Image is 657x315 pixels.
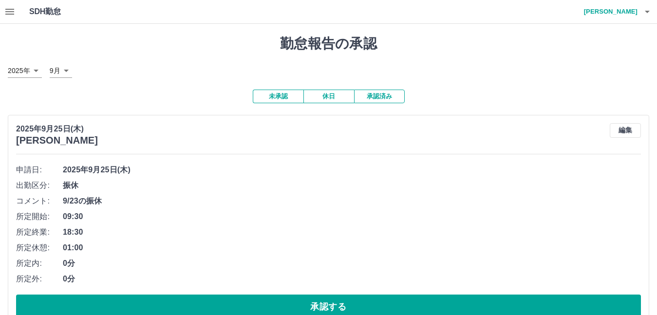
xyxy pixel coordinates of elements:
[63,242,641,254] span: 01:00
[354,90,405,103] button: 承認済み
[610,123,641,138] button: 編集
[16,195,63,207] span: コメント:
[16,242,63,254] span: 所定休憩:
[63,273,641,285] span: 0分
[50,64,72,78] div: 9月
[8,36,649,52] h1: 勤怠報告の承認
[63,195,641,207] span: 9/23の振休
[63,226,641,238] span: 18:30
[253,90,303,103] button: 未承認
[63,211,641,222] span: 09:30
[63,164,641,176] span: 2025年9月25日(木)
[16,211,63,222] span: 所定開始:
[16,273,63,285] span: 所定外:
[16,226,63,238] span: 所定終業:
[16,180,63,191] span: 出勤区分:
[63,258,641,269] span: 0分
[16,164,63,176] span: 申請日:
[303,90,354,103] button: 休日
[8,64,42,78] div: 2025年
[63,180,641,191] span: 振休
[16,258,63,269] span: 所定内:
[16,135,98,146] h3: [PERSON_NAME]
[16,123,98,135] p: 2025年9月25日(木)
